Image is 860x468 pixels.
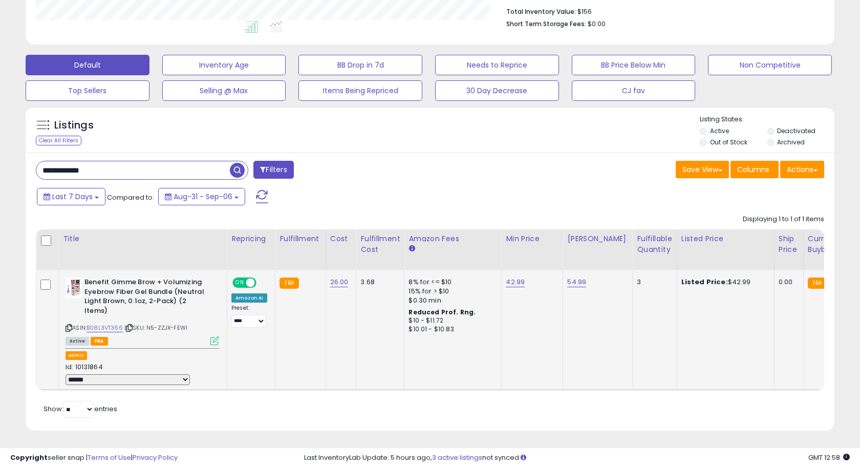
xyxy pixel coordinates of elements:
a: 42.99 [506,277,525,287]
button: BB Price Below Min [572,55,696,75]
label: Out of Stock [710,138,747,146]
a: 54.99 [567,277,586,287]
b: Reduced Prof. Rng. [408,308,476,316]
div: Last InventoryLab Update: 5 hours ago, not synced. [304,453,850,463]
small: FBA [279,278,298,289]
div: 8% for <= $10 [408,278,493,287]
span: FBA [91,337,108,346]
div: Ship Price [779,233,799,255]
button: Inventory Age [162,55,286,75]
span: 2025-09-14 12:58 GMT [808,453,850,462]
label: Deactivated [777,126,815,135]
span: All listings currently available for purchase on Amazon [66,337,89,346]
div: Fulfillment Cost [360,233,400,255]
button: Actions [780,161,824,178]
button: Needs to Reprice [435,55,559,75]
span: ON [233,279,246,287]
div: Title [63,233,223,244]
button: Default [26,55,149,75]
button: admin [66,351,87,360]
img: 41x3Fx2rlgL._SL40_.jpg [66,278,82,298]
button: Top Sellers [26,80,149,101]
button: Save View [676,161,729,178]
div: 3.68 [360,278,396,287]
span: OFF [255,279,271,287]
b: Total Inventory Value: [506,7,576,16]
a: Privacy Policy [133,453,178,462]
div: Amazon AI [231,293,267,303]
span: Aug-31 - Sep-06 [174,192,232,202]
div: 15% for > $10 [408,287,493,296]
button: CJ fav [572,80,696,101]
a: Terms of Use [88,453,131,462]
span: $0.00 [588,19,606,29]
button: Filters [253,161,293,179]
div: Repricing [231,233,271,244]
div: [PERSON_NAME] [567,233,628,244]
b: Benefit Gimme Brow + Volumizing Eyebrow Fiber Gel Bundle (Neutral Light Brown, 0.1oz, 2-Pack) (2 ... [84,278,209,318]
small: Amazon Fees. [408,244,415,253]
div: Fulfillment [279,233,321,244]
li: $156 [506,5,816,17]
small: FBA [808,278,827,289]
strong: Copyright [10,453,48,462]
b: Short Term Storage Fees: [506,19,586,28]
div: Cost [330,233,352,244]
div: Displaying 1 to 1 of 1 items [743,215,824,224]
p: Listing States: [700,115,834,124]
label: Archived [777,138,805,146]
b: Listed Price: [681,277,728,287]
button: Last 7 Days [37,188,105,205]
div: Clear All Filters [36,136,81,145]
div: Preset: [231,305,267,328]
div: $10.01 - $10.83 [408,325,493,334]
button: Selling @ Max [162,80,286,101]
div: $10 - $11.72 [408,316,493,325]
div: 3 [637,278,669,287]
span: Show: entries [44,404,117,414]
span: Columns [737,164,769,175]
a: B08L3VT366 [87,324,123,332]
a: 3 active listings [432,453,482,462]
span: | SKU: N5-ZZJX-FEWI [124,324,187,332]
a: 26.00 [330,277,349,287]
div: 0.00 [779,278,795,287]
button: Items Being Repriced [298,80,422,101]
button: BB Drop in 7d [298,55,422,75]
div: Amazon Fees [408,233,497,244]
div: $42.99 [681,278,766,287]
span: Compared to: [107,193,154,202]
label: Active [710,126,729,135]
span: Last 7 Days [52,192,93,202]
button: Aug-31 - Sep-06 [158,188,245,205]
div: Fulfillable Quantity [637,233,672,255]
div: Listed Price [681,233,770,244]
button: Columns [730,161,779,178]
button: 30 Day Decrease [435,80,559,101]
div: ASIN: [66,278,219,344]
h5: Listings [54,118,94,133]
div: $0.30 min [408,296,493,305]
button: Non Competitive [708,55,832,75]
span: Id: 10131864 [66,362,103,372]
div: Min Price [506,233,558,244]
div: seller snap | | [10,453,178,463]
